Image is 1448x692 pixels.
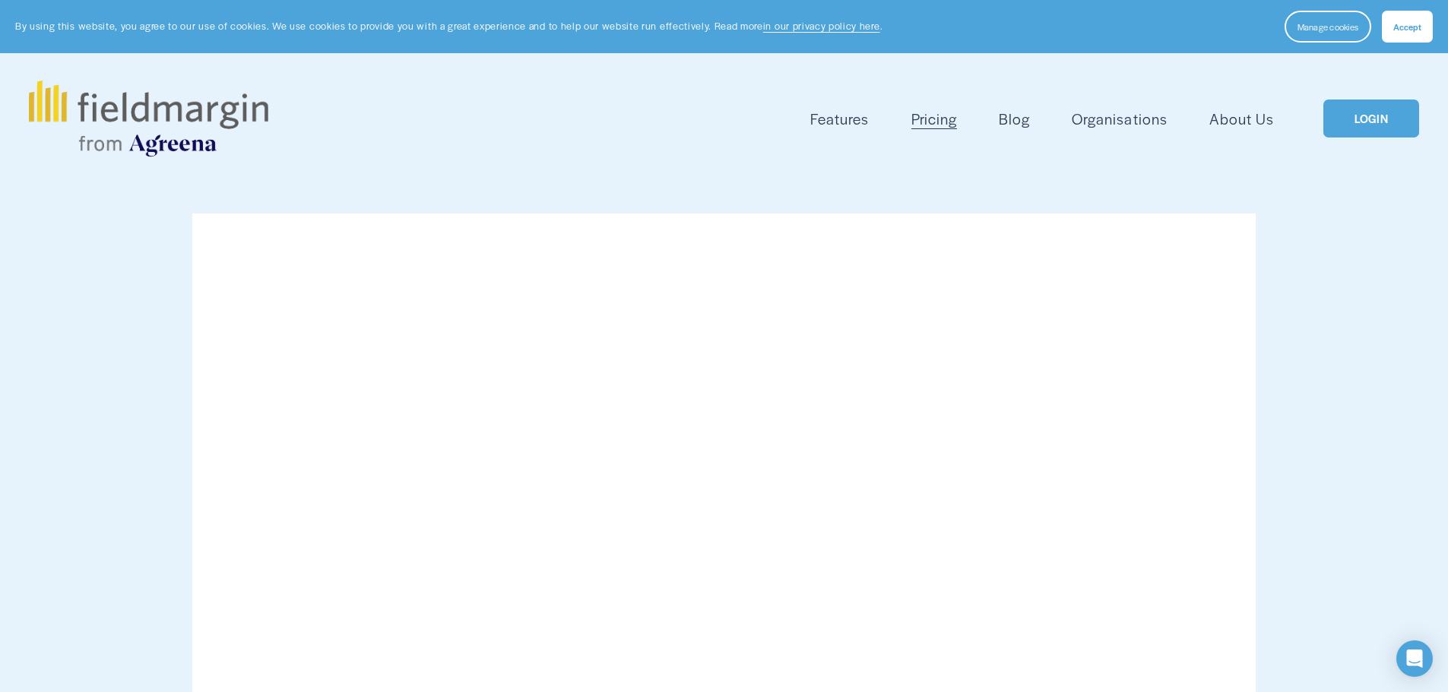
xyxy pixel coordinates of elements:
div: Open Intercom Messenger [1396,640,1433,677]
p: By using this website, you agree to our use of cookies. We use cookies to provide you with a grea... [15,19,882,33]
a: About Us [1209,106,1274,131]
span: Features [810,108,869,130]
a: folder dropdown [810,106,869,131]
a: Pricing [911,106,957,131]
button: Manage cookies [1285,11,1371,43]
span: Manage cookies [1297,21,1358,33]
a: Blog [999,106,1030,131]
img: fieldmargin.com [29,81,268,156]
span: Accept [1393,21,1421,33]
button: Accept [1382,11,1433,43]
a: in our privacy policy here [763,19,880,33]
a: Organisations [1072,106,1167,131]
a: LOGIN [1323,100,1419,138]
